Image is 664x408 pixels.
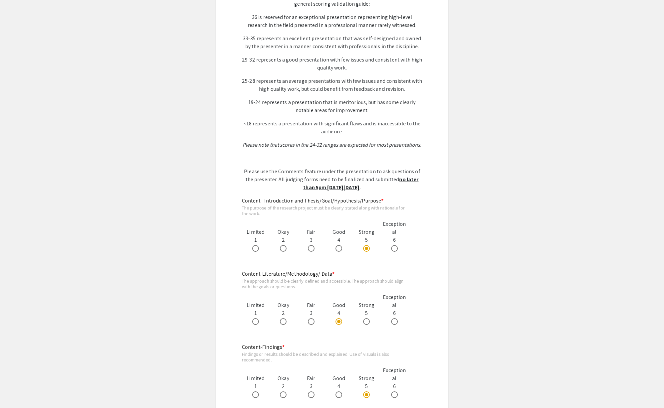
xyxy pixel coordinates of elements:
[242,374,270,398] div: 1
[297,374,325,382] div: Fair
[325,301,352,325] div: 4
[242,205,408,216] div: The purpose of the research project must be clearly stated along with rationale for the work.
[380,220,408,236] div: Exceptional
[242,98,422,114] p: 19-24 represents a presentation that is meritorious, but has some clearly notable areas for impro...
[303,176,418,191] u: no later than 5pm [DATE][DATE]
[270,301,297,325] div: 2
[297,228,325,252] div: 3
[242,278,408,290] div: The approach should be clearly defined and accessible. The approach should align with the goals o...
[242,374,270,382] div: Limited
[242,228,270,252] div: 1
[270,228,297,252] div: 2
[325,228,352,236] div: Good
[353,301,380,325] div: 5
[242,35,422,51] p: 33-35 represents an excellent presentation that was self-designed and owned by the presenter in a...
[325,301,352,309] div: Good
[242,228,270,236] div: Limited
[242,120,422,136] p: <18 represents a presentation with significant flaws and is inaccessible to the audience.
[360,184,361,191] span: .
[242,13,422,29] p: 36 is reserved for an exceptional presentation representing high-level research in the field pres...
[242,343,285,350] mat-label: Content-Findings
[297,301,325,325] div: 3
[270,374,297,382] div: Okay
[353,228,380,252] div: 5
[243,141,422,148] em: Please note that scores in the 24-32 ranges are expected for most presentations.
[242,301,270,325] div: 1
[353,374,380,398] div: 5
[242,197,384,204] mat-label: Content - Introduction and Thesis/Goal/Hypothesis/Purpose
[325,374,352,382] div: Good
[242,301,270,309] div: Limited
[297,301,325,309] div: Fair
[380,293,408,325] div: 6
[270,301,297,309] div: Okay
[5,378,28,403] iframe: Chat
[325,374,352,398] div: 4
[380,220,408,252] div: 6
[242,77,422,93] p: 25-28 represents an average presentations with few issues and consistent with high quality work, ...
[380,366,408,398] div: 6
[297,374,325,398] div: 3
[297,228,325,236] div: Fair
[353,374,380,382] div: Strong
[242,270,335,277] mat-label: Content-Literature/Methodology/ Data
[380,366,408,382] div: Exceptional
[244,168,420,183] span: Please use the Comments feature under the presentation to ask questions of the presenter. All jud...
[380,293,408,309] div: Exceptional
[270,228,297,236] div: Okay
[353,228,380,236] div: Strong
[353,301,380,309] div: Strong
[270,374,297,398] div: 2
[325,228,352,252] div: 4
[242,56,422,72] p: 29-32 represents a good presentation with few issues and consistent with high quality work.
[242,351,408,363] div: Findings or results should be described and explained. Use of visuals is also recommended.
